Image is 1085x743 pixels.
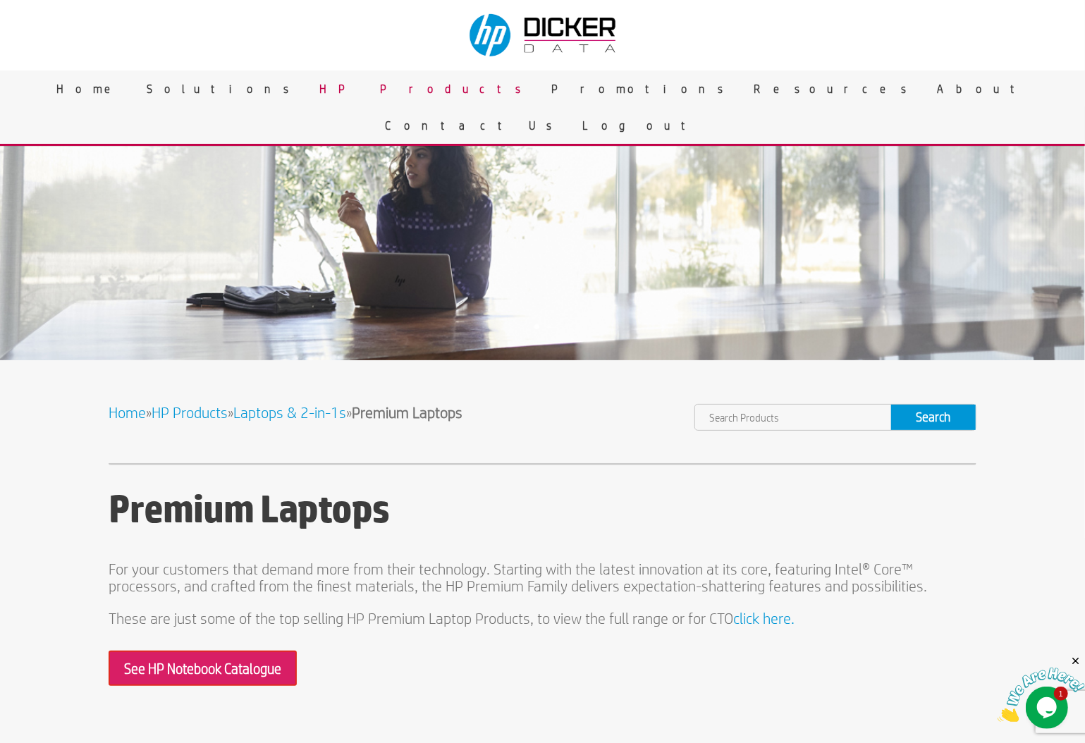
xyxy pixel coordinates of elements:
[926,70,1039,107] a: About
[534,324,539,329] a: 1
[572,107,711,144] a: Logout
[375,107,572,144] a: Contact Us
[109,404,462,421] span: » » »
[136,70,309,107] a: Solutions
[46,70,136,107] a: Home
[891,405,976,430] input: Search
[152,404,228,421] a: HP Products
[109,487,976,537] h1: Premium Laptops
[109,610,976,627] p: These are just some of the top selling HP Premium Laptop Products, to view the full range or for CTO
[541,70,743,107] a: Promotions
[695,405,891,430] input: Search Products
[233,404,346,421] a: Laptops & 2-in-1s
[109,404,146,421] a: Home
[109,560,976,610] p: For your customers that demand more from their technology. Starting with the latest innovation at...
[309,70,541,107] a: HP Products
[733,610,795,627] a: click here.
[109,651,297,686] a: See HP Notebook Catalogue
[352,404,462,421] strong: Premium Laptops
[461,7,627,63] img: Dicker Data & HP
[743,70,926,107] a: Resources
[998,655,1085,722] iframe: chat widget
[546,324,551,329] a: 2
